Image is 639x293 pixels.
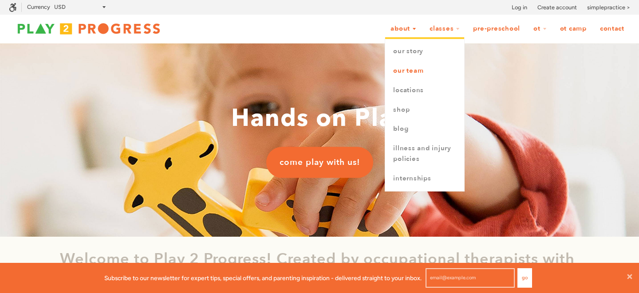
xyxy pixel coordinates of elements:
[280,156,360,168] span: come play with us!
[385,20,422,37] a: About
[385,119,464,139] a: Blog
[426,268,515,288] input: email@example.com
[554,20,592,37] a: OT Camp
[104,273,422,283] p: Subscribe to our newsletter for expert tips, special offers, and parenting inspiration - delivere...
[594,20,630,37] a: Contact
[266,147,373,178] a: come play with us!
[512,3,527,12] a: Log in
[587,3,630,12] a: simplepractice >
[385,169,464,188] a: Internships
[467,20,526,37] a: Pre-Preschool
[385,81,464,100] a: Locations
[424,20,465,37] a: Classes
[528,20,552,37] a: OT
[537,3,577,12] a: Create account
[517,268,532,288] button: Go
[385,139,464,169] a: Illness and Injury Policies
[385,61,464,81] a: Our Team
[27,4,50,10] label: Currency
[385,100,464,120] a: Shop
[385,42,464,61] a: Our Story
[9,20,169,38] img: Play2Progress logo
